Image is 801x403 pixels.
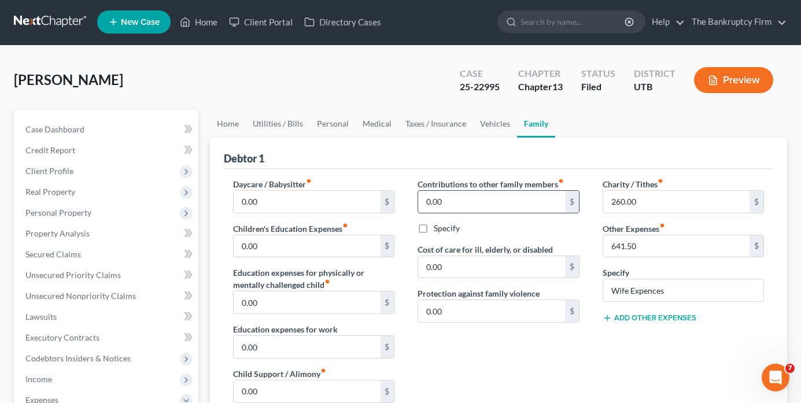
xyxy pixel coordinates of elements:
i: fiber_manual_record [659,223,665,228]
input: -- [234,380,380,402]
button: Add Other Expenses [603,313,696,323]
label: Child Support / Alimony [233,368,326,380]
a: Credit Report [16,140,198,161]
div: Chapter [518,80,563,94]
i: fiber_manual_record [320,368,326,374]
div: $ [565,300,579,322]
label: Other Expenses [603,223,665,235]
span: Secured Claims [25,249,81,259]
div: $ [381,336,394,358]
label: Contributions to other family members [418,178,564,190]
label: Specify [434,223,460,234]
a: Home [210,110,246,138]
span: Unsecured Priority Claims [25,270,121,280]
input: -- [418,300,564,322]
label: Specify [603,267,629,279]
label: Charity / Tithes [603,178,663,190]
div: Chapter [518,67,563,80]
input: -- [234,291,380,313]
span: Client Profile [25,166,73,176]
span: Real Property [25,187,75,197]
div: UTB [634,80,676,94]
span: 7 [785,364,795,373]
div: Status [581,67,615,80]
label: Education expenses for physically or mentally challenged child [233,267,394,291]
a: Help [646,12,685,32]
a: The Bankruptcy Firm [686,12,787,32]
input: -- [603,191,750,213]
a: Unsecured Priority Claims [16,265,198,286]
a: Client Portal [223,12,298,32]
i: fiber_manual_record [558,178,564,184]
span: Income [25,374,52,384]
div: $ [750,235,763,257]
div: $ [565,256,579,278]
span: Case Dashboard [25,124,84,134]
div: Debtor 1 [224,151,264,165]
a: Executory Contracts [16,327,198,348]
div: $ [381,191,394,213]
a: Lawsuits [16,306,198,327]
i: fiber_manual_record [342,223,348,228]
a: Property Analysis [16,223,198,244]
label: Protection against family violence [418,287,540,300]
span: 13 [552,81,563,92]
a: Unsecured Nonpriority Claims [16,286,198,306]
div: $ [381,380,394,402]
span: Credit Report [25,145,75,155]
a: Vehicles [473,110,517,138]
label: Cost of care for ill, elderly, or disabled [418,243,553,256]
span: Property Analysis [25,228,90,238]
a: Medical [356,110,398,138]
input: -- [234,235,380,257]
iframe: Intercom live chat [762,364,789,391]
a: Utilities / Bills [246,110,310,138]
span: Lawsuits [25,312,57,321]
span: New Case [121,18,160,27]
span: Executory Contracts [25,332,99,342]
a: Secured Claims [16,244,198,265]
input: -- [603,235,750,257]
div: Case [460,67,500,80]
input: -- [418,191,564,213]
input: Specify... [603,279,763,301]
input: -- [234,191,380,213]
i: fiber_manual_record [324,279,330,284]
i: fiber_manual_record [306,178,312,184]
div: $ [381,235,394,257]
span: Personal Property [25,208,91,217]
div: $ [565,191,579,213]
div: $ [750,191,763,213]
i: fiber_manual_record [658,178,663,184]
a: Home [174,12,223,32]
input: Search by name... [521,11,626,32]
input: -- [234,336,380,358]
div: Filed [581,80,615,94]
label: Education expenses for work [233,323,338,335]
label: Children's Education Expenses [233,223,348,235]
a: Taxes / Insurance [398,110,473,138]
input: -- [418,256,564,278]
label: Daycare / Babysitter [233,178,312,190]
span: Codebtors Insiders & Notices [25,353,131,363]
a: Family [517,110,555,138]
span: [PERSON_NAME] [14,71,123,88]
span: Unsecured Nonpriority Claims [25,291,136,301]
div: District [634,67,676,80]
div: $ [381,291,394,313]
a: Case Dashboard [16,119,198,140]
div: 25-22995 [460,80,500,94]
a: Directory Cases [298,12,387,32]
button: Preview [694,67,773,93]
a: Personal [310,110,356,138]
